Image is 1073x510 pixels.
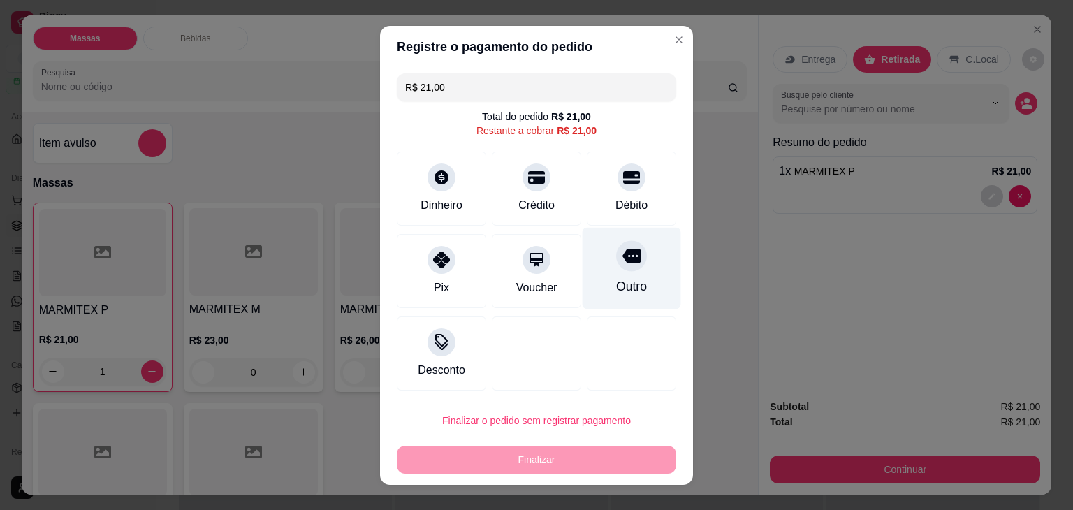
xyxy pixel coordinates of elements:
div: Outro [616,277,647,296]
div: Dinheiro [421,197,462,214]
div: R$ 21,00 [557,124,597,138]
div: Desconto [418,362,465,379]
button: Finalizar o pedido sem registrar pagamento [397,407,676,435]
div: Voucher [516,279,557,296]
header: Registre o pagamento do pedido [380,26,693,68]
div: R$ 21,00 [551,110,591,124]
div: Total do pedido [482,110,591,124]
div: Débito [615,197,648,214]
input: Ex.: hambúrguer de cordeiro [405,73,668,101]
div: Pix [434,279,449,296]
div: Restante a cobrar [476,124,597,138]
div: Crédito [518,197,555,214]
button: Close [668,29,690,51]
